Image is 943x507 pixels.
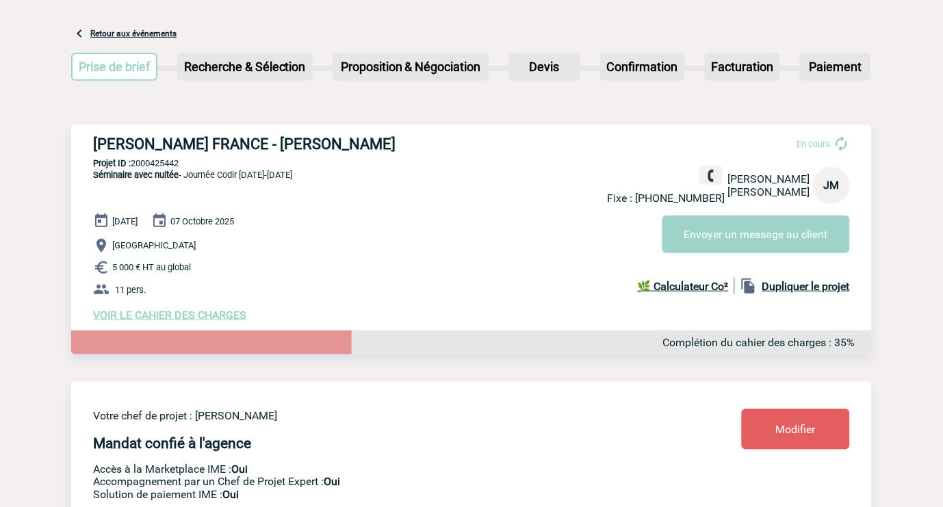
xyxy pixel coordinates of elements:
[73,54,156,79] p: Prise de brief
[705,170,717,182] img: fixe.png
[801,54,870,79] p: Paiement
[334,54,488,79] p: Proposition & Négociation
[728,172,810,185] span: [PERSON_NAME]
[706,54,779,79] p: Facturation
[93,309,246,322] a: VOIR LE CAHIER DES CHARGES
[638,280,729,293] b: 🌿 Calculateur Co²
[71,158,872,168] p: 2000425442
[93,476,661,489] p: Prestation payante
[93,135,504,153] h3: [PERSON_NAME] FRANCE - [PERSON_NAME]
[324,476,340,489] b: Oui
[602,54,684,79] p: Confirmation
[90,29,177,38] a: Retour aux événements
[93,170,292,180] span: - Journée Codir [DATE]-[DATE]
[740,278,757,294] img: file_copy-black-24dp.png
[115,285,146,295] span: 11 pers.
[762,280,850,293] b: Dupliquer le projet
[776,423,816,436] span: Modifier
[638,278,735,294] a: 🌿 Calculateur Co²
[231,463,248,476] b: Oui
[112,263,191,273] span: 5 000 € HT au global
[222,489,239,502] b: Oui
[93,463,661,476] p: Accès à la Marketplace IME :
[93,409,661,422] p: Votre chef de projet : [PERSON_NAME]
[608,192,725,205] p: Fixe : [PHONE_NUMBER]
[797,140,831,150] span: En cours
[93,170,179,180] span: Séminaire avec nuitée
[112,241,196,251] span: [GEOGRAPHIC_DATA]
[179,54,311,79] p: Recherche & Sélection
[824,179,840,192] span: JM
[662,216,850,253] button: Envoyer un message au client
[93,158,131,168] b: Projet ID :
[170,217,234,227] span: 07 Octobre 2025
[93,435,251,452] h4: Mandat confié à l'agence
[112,217,138,227] span: [DATE]
[511,54,579,79] p: Devis
[728,185,810,198] span: [PERSON_NAME]
[93,489,661,502] p: Conformité aux process achat client, Prise en charge de la facturation, Mutualisation de plusieur...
